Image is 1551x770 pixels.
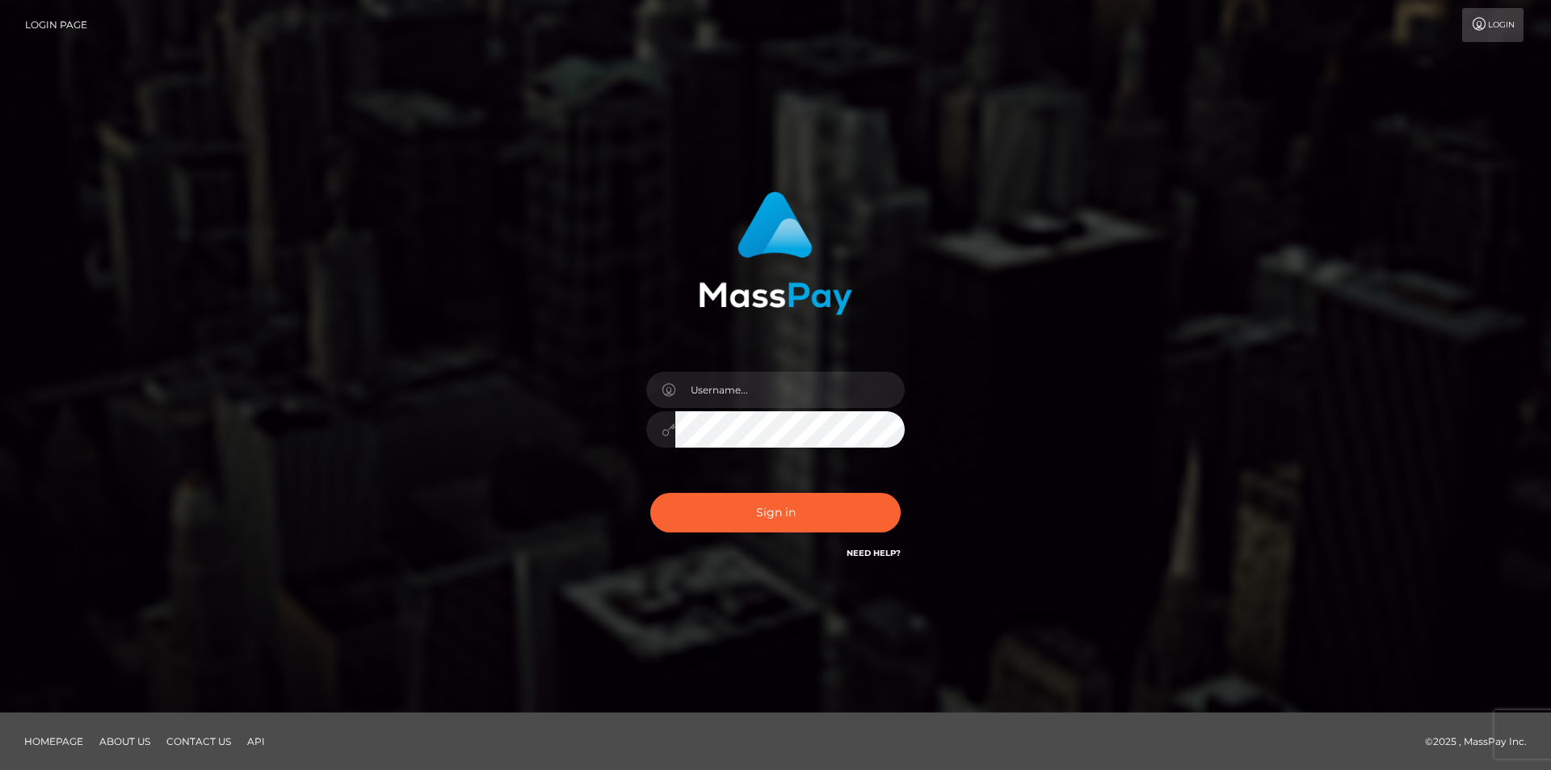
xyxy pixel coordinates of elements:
[847,548,901,558] a: Need Help?
[675,372,905,408] input: Username...
[25,8,87,42] a: Login Page
[160,729,237,754] a: Contact Us
[650,493,901,532] button: Sign in
[1425,733,1539,751] div: © 2025 , MassPay Inc.
[18,729,90,754] a: Homepage
[241,729,271,754] a: API
[1462,8,1524,42] a: Login
[93,729,157,754] a: About Us
[699,191,852,315] img: MassPay Login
